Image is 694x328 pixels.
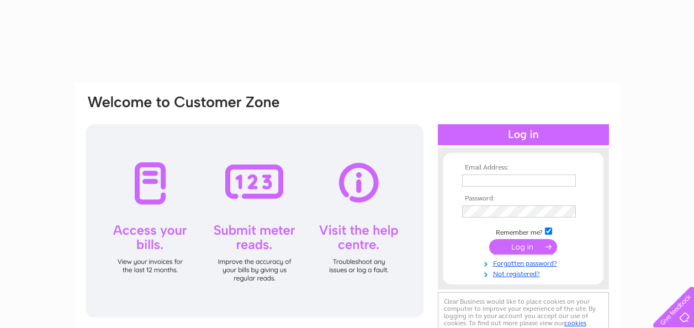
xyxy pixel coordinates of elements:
[489,239,557,255] input: Submit
[462,257,587,268] a: Forgotten password?
[459,195,587,203] th: Password:
[459,164,587,172] th: Email Address:
[459,226,587,237] td: Remember me?
[462,268,587,278] a: Not registered?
